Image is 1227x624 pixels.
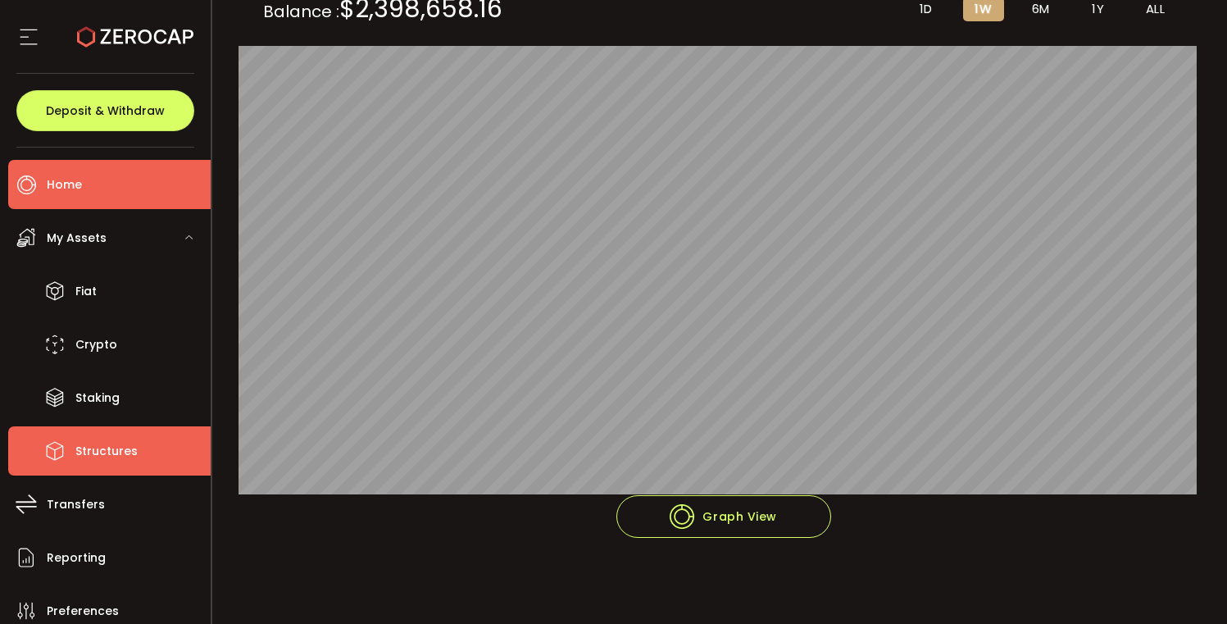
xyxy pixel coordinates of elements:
[1146,2,1166,16] span: ALL
[46,105,165,116] span: Deposit & Withdraw
[75,440,138,463] span: Structures
[47,173,82,197] span: Home
[1092,2,1104,16] span: 1Y
[920,2,933,16] span: 1D
[47,226,107,250] span: My Assets
[975,2,992,16] span: 1W
[670,504,777,529] span: Graph View
[1145,545,1227,624] iframe: Chat Widget
[47,599,119,623] span: Preferences
[75,386,120,410] span: Staking
[47,546,106,570] span: Reporting
[75,333,117,357] span: Crypto
[47,493,105,517] span: Transfers
[1032,2,1050,16] span: 6M
[75,280,97,303] span: Fiat
[16,90,194,131] button: Deposit & Withdraw
[616,495,831,538] button: Graph View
